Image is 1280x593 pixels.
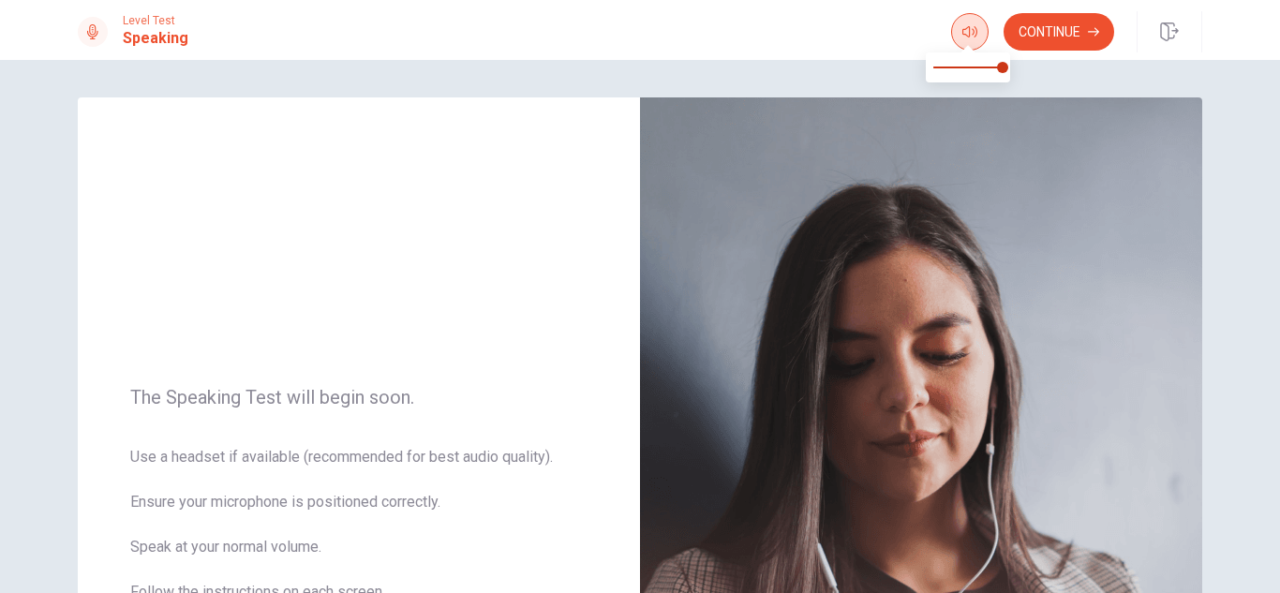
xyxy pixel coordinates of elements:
span: Level Test [123,14,188,27]
h1: Speaking [123,27,188,50]
button: Continue [1004,13,1114,51]
span: The Speaking Test will begin soon. [130,386,588,408]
